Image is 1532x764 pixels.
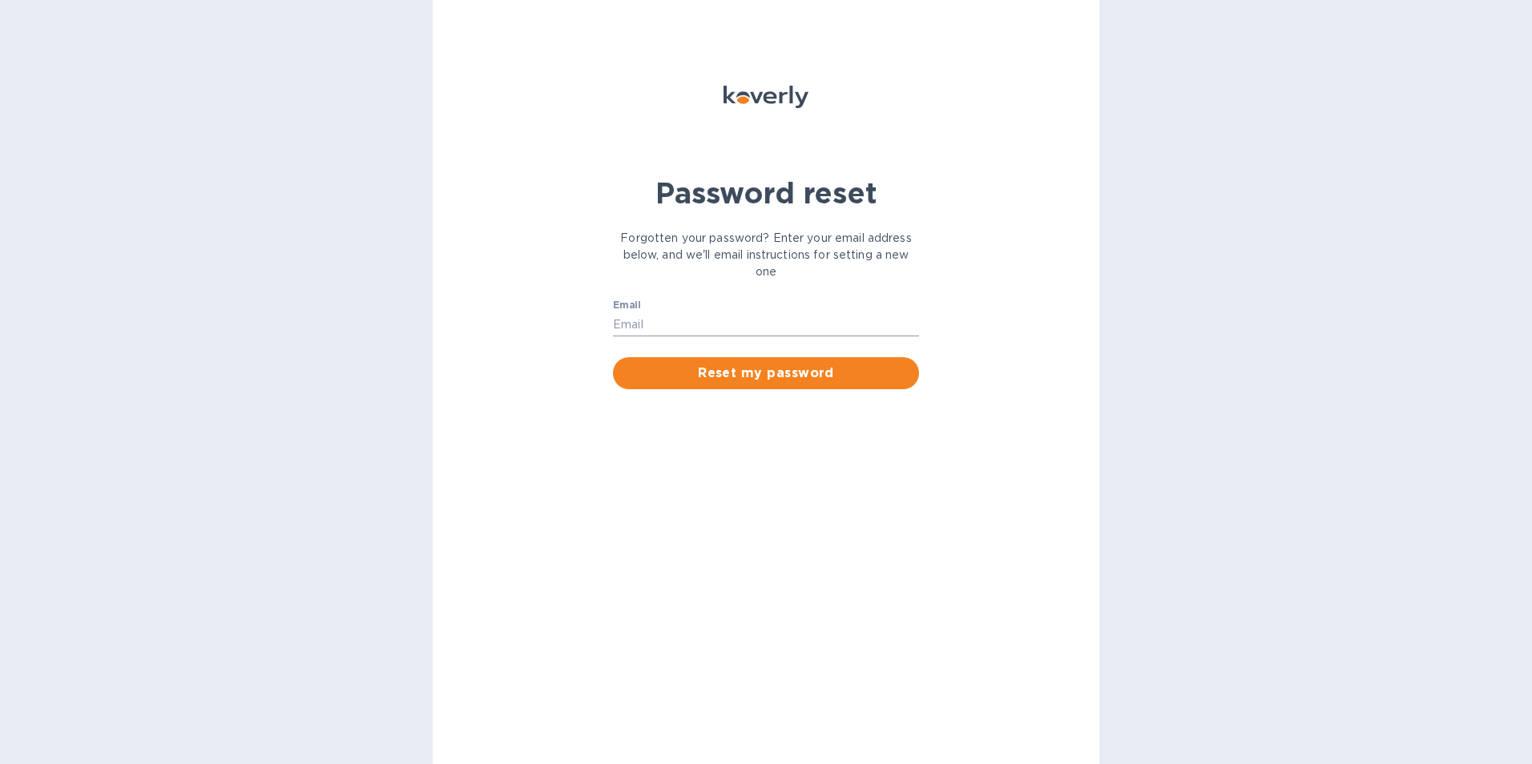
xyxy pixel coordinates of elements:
p: Forgotten your password? Enter your email address below, and we'll email instructions for setting... [613,230,919,280]
b: Password reset [655,175,877,211]
input: Email [613,312,919,336]
span: Reset my password [626,364,906,383]
button: Reset my password [613,357,919,389]
img: Koverly [724,86,808,108]
label: Email [613,301,641,311]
